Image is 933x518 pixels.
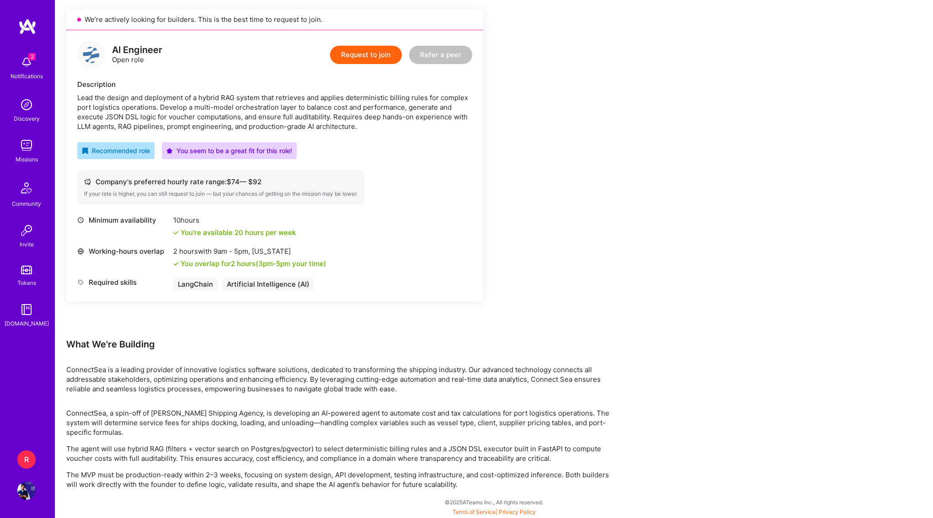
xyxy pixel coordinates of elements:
span: 9am - 5pm , [212,247,252,256]
p: The agent will use hybrid RAG (filters + vector search on Postgres/pgvector) to select determinis... [66,444,615,463]
div: Invite [20,240,34,249]
div: 2 hours with [US_STATE] [173,246,326,256]
div: You overlap for 2 hours ( your time) [181,259,326,268]
div: You're available 20 hours per week [173,228,296,237]
div: Community [12,199,41,208]
a: Privacy Policy [499,508,536,515]
div: Description [77,80,472,89]
img: bell [17,53,36,71]
i: icon RecommendedBadge [82,148,88,154]
i: icon Clock [77,217,84,224]
div: Lead the design and deployment of a hybrid RAG system that retrieves and applies deterministic bi... [77,93,472,131]
img: discovery [17,96,36,114]
button: Refer a peer [409,46,472,64]
div: Minimum availability [77,215,169,225]
img: logo [77,41,105,69]
button: Request to join [330,46,402,64]
i: icon Check [173,261,179,267]
a: User Avatar [15,481,38,500]
div: LangChain [173,278,218,291]
div: ConnectSea is a leading provider of innovative logistics software solutions, dedicated to transfo... [66,365,615,394]
div: You seem to be a great fit for this role! [166,146,292,155]
img: Invite [17,221,36,240]
div: 10 hours [173,215,296,225]
div: If your rate is higher, you can still request to join — but your chances of getting on the missio... [84,190,357,198]
p: The MVP must be production-ready within 2–3 weeks, focusing on system design, API development, te... [66,470,615,489]
div: Company's preferred hourly rate range: $ 74 — $ 92 [84,177,357,187]
span: 2 [28,53,36,60]
div: Working-hours overlap [77,246,169,256]
div: Discovery [14,114,40,123]
span: 3pm - 5pm [258,259,290,268]
div: Artificial Intelligence (AI) [222,278,314,291]
div: Tokens [17,278,36,288]
img: tokens [21,266,32,274]
p: ConnectSea, a spin-off of [PERSON_NAME] Shipping Agency, is developing an AI-powered agent to aut... [66,408,615,437]
div: AI Engineer [112,45,162,55]
a: R [15,450,38,469]
img: Community [16,177,37,199]
div: We’re actively looking for builders. This is the best time to request to join. [66,9,483,30]
i: icon World [77,248,84,255]
img: logo [18,18,37,35]
i: icon Cash [84,178,91,185]
div: Required skills [77,278,169,287]
i: icon Check [173,230,179,235]
div: © 2025 ATeams Inc., All rights reserved. [55,491,933,513]
div: [DOMAIN_NAME] [5,319,49,328]
div: R [17,450,36,469]
a: Terms of Service [453,508,496,515]
div: What We're Building [66,338,615,350]
img: teamwork [17,136,36,155]
div: Open role [112,45,162,64]
img: User Avatar [17,481,36,500]
div: Recommended role [82,146,150,155]
img: guide book [17,300,36,319]
i: icon PurpleStar [166,148,173,154]
div: Missions [16,155,38,164]
span: | [453,508,536,515]
i: icon Tag [77,279,84,286]
div: Notifications [11,71,43,81]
